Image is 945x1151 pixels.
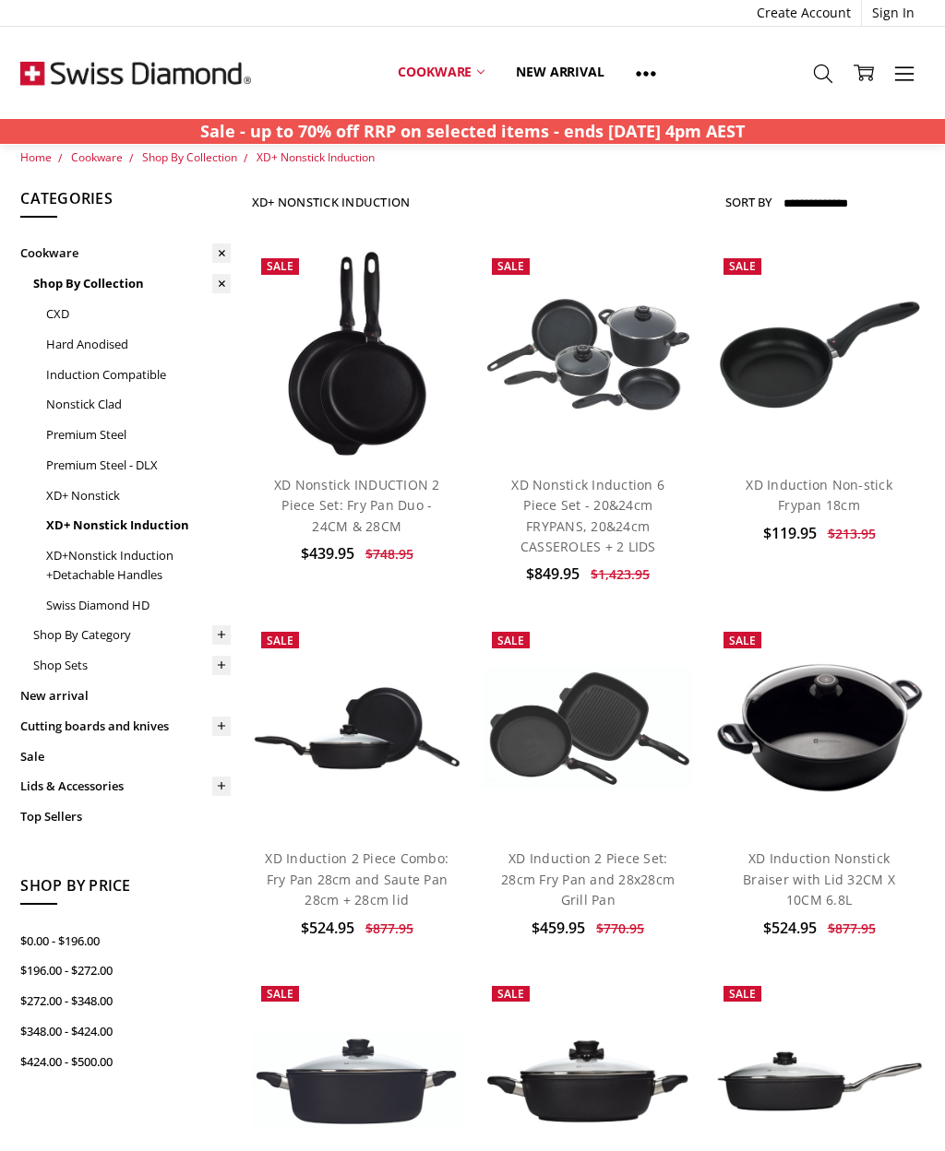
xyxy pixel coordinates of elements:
a: Shop By Category [33,620,231,650]
span: $459.95 [532,918,585,938]
a: Premium Steel - DLX [46,450,231,481]
h1: XD+ Nonstick Induction [252,195,411,209]
span: Sale [267,633,293,648]
a: XD+ Nonstick [46,481,231,511]
span: Sale [497,258,524,274]
a: XD Induction 2 Piece Combo: Fry Pan 28cm and Saute Pan 28cm + 28cm lid [252,623,462,833]
span: Sale [729,633,756,648]
span: Sale [497,986,524,1002]
a: Shop Sets [33,650,231,681]
a: Home [20,149,52,165]
img: XD Nonstick Induction 6 Piece Set - 20&24cm FRYPANS, 20&24cm CASSEROLES + 2 LIDS [483,295,693,413]
label: Sort By [725,187,772,217]
span: Sale [267,258,293,274]
a: XD+Nonstick Induction +Detachable Handles [46,540,231,590]
a: $0.00 - $196.00 [20,926,231,956]
a: XD Induction 2 Piece Combo: Fry Pan 28cm and Saute Pan 28cm + 28cm lid [265,849,449,908]
img: XD Induction 2 Piece Combo: Fry Pan 28cm and Saute Pan 28cm + 28cm lid [252,683,462,773]
h5: Categories [20,187,231,219]
a: XD Induction Nonstick Braiser with Lid 32CM X 10CM 6.8L [714,623,925,833]
img: XD Induction Nonstick Deep Saute Pan With Stainless Steel Handle & Lid - 32CM X 7.5CM 5.5L [714,1048,925,1115]
a: Show All [620,52,672,93]
a: New arrival [20,681,231,711]
a: Cookware [382,52,500,92]
span: $524.95 [763,918,817,938]
a: XD Nonstick INDUCTION 2 Piece Set: Fry Pan Duo - 24CM & 28CM [252,249,462,459]
span: Sale [729,258,756,274]
a: Cookware [20,239,231,269]
a: XD Induction 2 Piece Set: 28cm Fry Pan and 28x28cm Grill Pan [483,623,693,833]
a: XD Nonstick Induction 6 Piece Set - 20&24cm FRYPANS, 20&24cm CASSEROLES + 2 LIDS [511,476,664,555]
a: Shop By Collection [142,149,237,165]
img: Free Shipping On Every Order [20,27,251,119]
a: Nonstick Clad [46,389,231,420]
a: XD+ Nonstick Induction [46,510,231,540]
a: Cutting boards and knives [20,711,231,742]
a: $196.00 - $272.00 [20,955,231,986]
span: Sale [497,633,524,648]
img: XD Induction Non-stick Frypan 18cm [714,295,925,413]
span: $770.95 [596,920,644,937]
span: Sale [729,986,756,1002]
span: $524.95 [301,918,354,938]
strong: Sale - up to 70% off RRP on selected items - ends [DATE] 4pm AEST [200,120,745,142]
a: $272.00 - $348.00 [20,986,231,1016]
h5: Shop By Price [20,874,231,906]
span: $877.95 [828,920,876,937]
span: $748.95 [365,545,413,563]
a: Cookware [71,149,123,165]
img: XD Induction 2 Piece Set: 28cm Fry Pan and 28x28cm Grill Pan [483,667,693,789]
a: XD Induction Nonstick Braiser with Lid 32CM X 10CM 6.8L [743,849,895,908]
a: XD Induction Non-stick Frypan 18cm [746,476,892,514]
a: Induction Compatible [46,360,231,390]
span: $1,423.95 [591,565,650,583]
span: $849.95 [526,564,580,584]
a: XD Nonstick INDUCTION 2 Piece Set: Fry Pan Duo - 24CM & 28CM [274,476,440,535]
a: Premium Steel [46,420,231,450]
a: Top Sellers [20,801,231,832]
a: $424.00 - $500.00 [20,1047,231,1077]
span: Sale [267,986,293,1002]
a: XD+ Nonstick Induction [257,149,375,165]
img: XD Induction Nonstick Braiser with lid- 28CM X 10CM 5L [252,1033,462,1130]
a: XD Induction 2 Piece Set: 28cm Fry Pan and 28x28cm Grill Pan [501,849,675,908]
a: New arrival [500,52,619,92]
a: Swiss Diamond HD [46,590,231,621]
a: Sale [20,742,231,772]
span: $877.95 [365,920,413,937]
span: $119.95 [763,523,817,543]
span: $439.95 [301,543,354,564]
a: $348.00 - $424.00 [20,1016,231,1047]
img: XD Induction Nonstick Braiser with Lid 32CM X 10CM 6.8L [714,661,925,794]
a: XD Induction Non-stick Frypan 18cm [714,249,925,459]
a: CXD [46,299,231,329]
img: XD Induction Casserole with Lid - 24CM X 7.5CM 3L [483,1037,693,1126]
a: Shop By Collection [33,268,231,299]
a: Hard Anodised [46,329,231,360]
img: XD Nonstick INDUCTION 2 Piece Set: Fry Pan Duo - 24CM & 28CM [284,249,430,459]
a: XD Nonstick Induction 6 Piece Set - 20&24cm FRYPANS, 20&24cm CASSEROLES + 2 LIDS [483,249,693,459]
span: $213.95 [828,525,876,542]
a: Lids & Accessories [20,771,231,801]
